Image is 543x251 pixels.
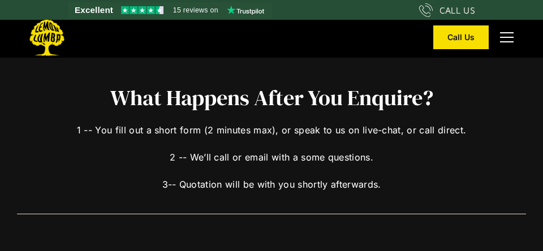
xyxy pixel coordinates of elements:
[439,3,475,17] div: CALL US
[17,86,526,110] h2: What Happens After You Enquire?
[433,25,489,49] a: Call Us
[447,33,475,41] div: Call Us
[17,110,526,191] div: 1 -- You fill out a short form (2 minutes max), or speak to us on live-chat, or call direct. 2 --...
[493,24,516,51] div: menu
[419,3,475,17] a: CALL US
[68,2,272,18] a: See Lemon Lumba reviews on Trustpilot
[75,3,113,17] span: Excellent
[173,3,218,17] span: 15 reviews on
[227,6,264,15] img: Trustpilot logo
[121,6,163,14] img: Trustpilot 4.5 stars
